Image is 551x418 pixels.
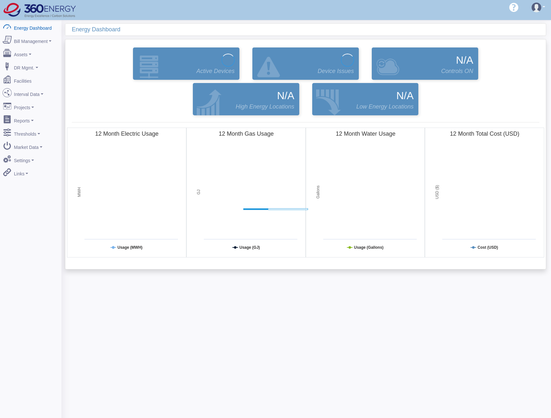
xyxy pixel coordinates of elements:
span: N/A [396,88,413,103]
tspan: Cost (USD) [478,245,498,250]
div: Devices that are actively reporting data. [127,46,246,81]
span: N/A [456,52,473,68]
tspan: 12 Month Water Usage [336,131,395,137]
span: Device Issues [318,67,354,76]
tspan: 12 Month Total Cost (USD) [450,131,520,137]
tspan: 12 Month Electric Usage [95,131,159,137]
span: High Energy Locations [236,102,294,111]
img: user-3.svg [532,3,541,12]
span: Low Energy Locations [356,102,413,111]
tspan: Gallons [316,185,320,199]
a: Active Devices [131,47,241,80]
span: Controls ON [441,67,473,76]
tspan: Usage (GJ) [239,245,260,250]
tspan: Usage (MWH) [117,245,142,250]
tspan: 12 Month Gas Usage [219,131,274,137]
tspan: MWH [77,187,82,197]
div: Devices that are active and configured but are in an error state. [246,46,365,81]
tspan: USD ($) [435,185,439,199]
tspan: Usage (Gallons) [354,245,383,250]
span: Active Devices [196,67,235,76]
tspan: GJ [196,190,201,194]
div: Energy Dashboard [72,24,546,36]
span: N/A [277,88,294,103]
